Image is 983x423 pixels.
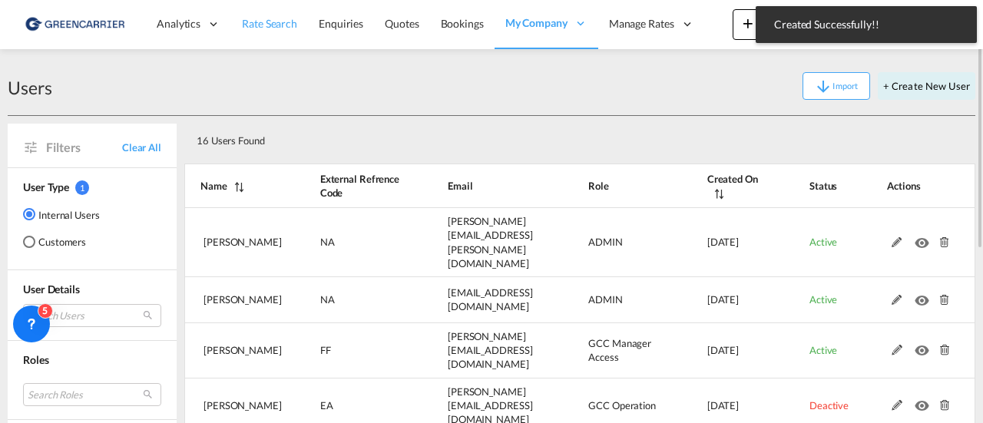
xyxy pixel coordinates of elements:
span: User Details [23,283,80,296]
span: ADMIN [588,236,623,248]
span: Manage Rates [609,16,674,31]
th: Actions [849,164,975,208]
td: Saranya K [184,208,282,277]
td: Fredrik Fagerman [184,323,282,378]
button: + Create New User [878,72,975,100]
span: Created Successfully!! [770,17,963,32]
div: Users [8,75,52,100]
td: GCC Manager Access [550,323,668,378]
md-radio-button: Customers [23,234,100,250]
span: Enquiries [319,17,363,30]
md-radio-button: Internal Users [23,207,100,222]
span: Filters [46,139,122,156]
md-icon: icon-eye [915,396,935,407]
span: [PERSON_NAME] [204,293,282,306]
td: Dinesh Kumar [184,277,282,323]
span: NA [320,293,335,306]
button: icon-arrow-downImport [803,72,870,100]
span: [PERSON_NAME] [204,236,282,248]
th: Role [550,164,668,208]
span: 1 [75,180,89,195]
md-icon: icon-eye [915,341,935,352]
td: fredrik.fagerman@greencarrier.com [409,323,550,378]
td: ADMIN [550,208,668,277]
md-icon: icon-plus 400-fg [739,14,757,32]
th: Email [409,164,550,208]
span: [PERSON_NAME][EMAIL_ADDRESS][PERSON_NAME][DOMAIN_NAME] [448,215,533,269]
md-icon: icon-arrow-down [814,78,832,96]
td: dinesh.kumar@freightify.com [409,277,550,323]
span: [DATE] [707,344,739,356]
span: [PERSON_NAME] [204,344,282,356]
th: Status [771,164,849,208]
img: 609dfd708afe11efa14177256b0082fb.png [23,7,127,41]
md-icon: icon-eye [915,233,935,244]
span: Active [809,293,837,306]
td: 2025-05-08 [669,277,771,323]
span: Bookings [441,17,484,30]
th: Name [184,164,282,208]
span: GCC Operation [588,399,656,411]
span: My Company [505,15,568,31]
span: New [739,17,796,29]
span: NA [320,236,335,248]
span: [PERSON_NAME][EMAIL_ADDRESS][DOMAIN_NAME] [448,330,533,370]
span: ADMIN [588,293,623,306]
td: FF [282,323,409,378]
md-icon: icon-eye [915,291,935,302]
span: [PERSON_NAME] [204,399,282,411]
span: [EMAIL_ADDRESS][DOMAIN_NAME] [448,286,533,312]
button: icon-plus 400-fgNewicon-chevron-down [733,9,803,40]
td: ADMIN [550,277,668,323]
span: FF [320,344,331,356]
span: User Type [23,180,69,193]
span: Active [809,236,837,248]
span: [DATE] [707,236,739,248]
span: Deactive [809,399,849,411]
th: Created On [669,164,771,208]
span: Roles [23,353,49,366]
th: External Refrence Code [282,164,409,208]
td: NA [282,277,409,323]
td: NA [282,208,409,277]
span: Active [809,344,837,356]
td: 2025-05-07 [669,323,771,378]
div: 16 Users Found [190,122,892,154]
td: 2025-05-13 [669,208,771,277]
span: Quotes [385,17,419,30]
td: saranya.kothandan@freightfy.com [409,208,550,277]
span: GCC Manager Access [588,337,651,363]
span: [DATE] [707,399,739,411]
span: [DATE] [707,293,739,306]
span: Rate Search [242,17,297,30]
span: Clear All [122,140,161,154]
span: EA [320,399,333,411]
span: Analytics [157,16,200,31]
